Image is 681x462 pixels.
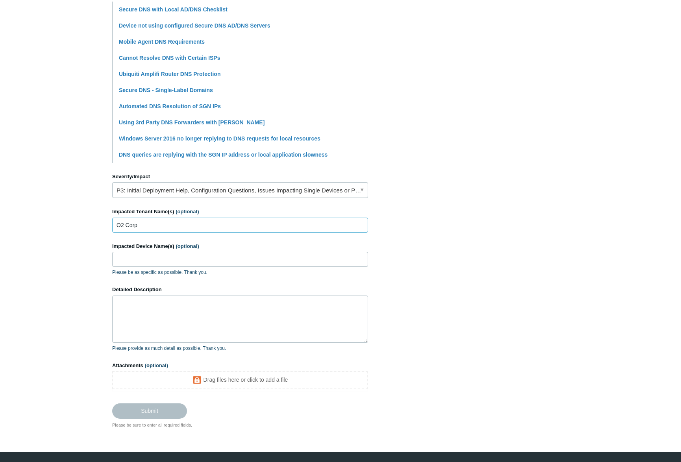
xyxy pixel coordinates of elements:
[176,243,199,249] span: (optional)
[176,209,199,214] span: (optional)
[119,103,221,109] a: Automated DNS Resolution of SGN IPs
[112,269,368,276] p: Please be as specific as possible. Thank you.
[119,87,213,93] a: Secure DNS - Single-Label Domains
[119,55,220,61] a: Cannot Resolve DNS with Certain ISPs
[119,71,220,77] a: Ubiquiti Amplifi Router DNS Protection
[112,422,368,429] div: Please be sure to enter all required fields.
[119,135,320,142] a: Windows Server 2016 no longer replying to DNS requests for local resources
[112,173,368,181] label: Severity/Impact
[112,242,368,250] label: Impacted Device Name(s)
[112,403,187,418] input: Submit
[112,362,368,370] label: Attachments
[119,152,328,158] a: DNS queries are replying with the SGN IP address or local application slowness
[119,6,228,13] a: Secure DNS with Local AD/DNS Checklist
[112,182,368,198] a: P3: Initial Deployment Help, Configuration Questions, Issues Impacting Single Devices or Past Out...
[145,362,168,368] span: (optional)
[112,286,368,294] label: Detailed Description
[112,345,368,352] p: Please provide as much detail as possible. Thank you.
[119,119,265,126] a: Using 3rd Party DNS Forwarders with [PERSON_NAME]
[119,39,205,45] a: Mobile Agent DNS Requirements
[112,208,368,216] label: Impacted Tenant Name(s)
[119,22,270,29] a: Device not using configured Secure DNS AD/DNS Servers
